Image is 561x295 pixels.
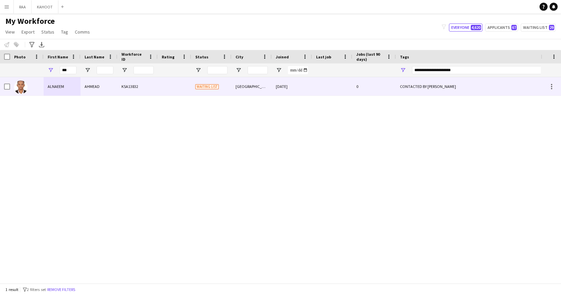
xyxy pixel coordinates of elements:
[288,66,308,74] input: Joined Filter Input
[14,81,28,94] img: ALNAEEM AHMEAD
[5,29,15,35] span: View
[19,28,37,36] a: Export
[485,23,518,32] button: Applicants67
[46,286,76,293] button: Remove filters
[207,66,227,74] input: Status Filter Input
[400,54,409,59] span: Tags
[5,16,55,26] span: My Workforce
[39,28,57,36] a: Status
[471,25,481,30] span: 4,620
[356,52,384,62] span: Jobs (last 90 days)
[85,54,104,59] span: Last Name
[195,84,219,89] span: Waiting list
[162,54,174,59] span: Rating
[60,66,76,74] input: First Name Filter Input
[236,67,242,73] button: Open Filter Menu
[272,77,312,96] div: [DATE]
[316,54,331,59] span: Last job
[28,41,36,49] app-action-btn: Advanced filters
[121,67,127,73] button: Open Filter Menu
[400,67,406,73] button: Open Filter Menu
[27,287,46,292] span: 2 filters set
[81,77,117,96] div: AHMEAD
[276,54,289,59] span: Joined
[117,77,158,96] div: KSA13832
[48,54,68,59] span: First Name
[48,67,54,73] button: Open Filter Menu
[38,41,46,49] app-action-btn: Export XLSX
[97,66,113,74] input: Last Name Filter Input
[195,67,201,73] button: Open Filter Menu
[195,54,208,59] span: Status
[232,77,272,96] div: [GEOGRAPHIC_DATA]
[75,29,90,35] span: Comms
[85,67,91,73] button: Open Filter Menu
[521,23,556,32] button: Waiting list29
[276,67,282,73] button: Open Filter Menu
[32,0,58,13] button: KAHOOT
[449,23,482,32] button: Everyone4,620
[21,29,35,35] span: Export
[549,25,554,30] span: 29
[14,0,32,13] button: RAA
[61,29,68,35] span: Tag
[121,52,146,62] span: Workforce ID
[134,66,154,74] input: Workforce ID Filter Input
[352,77,396,96] div: 0
[72,28,93,36] a: Comms
[3,28,17,36] a: View
[248,66,268,74] input: City Filter Input
[58,28,71,36] a: Tag
[44,77,81,96] div: ALNAEEM
[14,54,25,59] span: Photo
[236,54,243,59] span: City
[41,29,54,35] span: Status
[511,25,517,30] span: 67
